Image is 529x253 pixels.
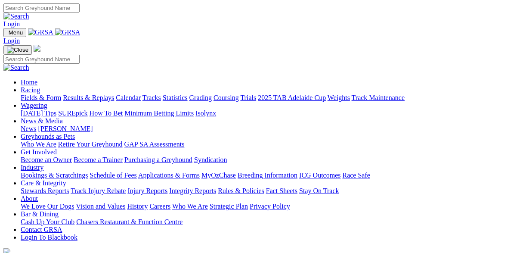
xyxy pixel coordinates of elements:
[3,3,80,12] input: Search
[3,55,80,64] input: Search
[21,94,526,102] div: Racing
[299,187,339,194] a: Stay On Track
[21,218,526,226] div: Bar & Dining
[163,94,188,101] a: Statistics
[3,45,32,55] button: Toggle navigation
[266,187,297,194] a: Fact Sheets
[21,117,63,125] a: News & Media
[299,172,340,179] a: ICG Outcomes
[21,78,37,86] a: Home
[124,141,185,148] a: GAP SA Assessments
[21,133,75,140] a: Greyhounds as Pets
[28,28,53,36] img: GRSA
[21,187,69,194] a: Stewards Reports
[238,172,297,179] a: Breeding Information
[7,47,28,53] img: Close
[90,109,123,117] a: How To Bet
[21,125,526,133] div: News & Media
[240,94,256,101] a: Trials
[38,125,93,132] a: [PERSON_NAME]
[258,94,326,101] a: 2025 TAB Adelaide Cup
[21,86,40,94] a: Racing
[21,172,526,179] div: Industry
[189,94,212,101] a: Grading
[21,234,77,241] a: Login To Blackbook
[149,203,170,210] a: Careers
[71,187,126,194] a: Track Injury Rebate
[201,172,236,179] a: MyOzChase
[21,102,47,109] a: Wagering
[21,203,526,210] div: About
[21,226,62,233] a: Contact GRSA
[21,203,74,210] a: We Love Our Dogs
[21,109,56,117] a: [DATE] Tips
[194,156,227,163] a: Syndication
[76,218,183,225] a: Chasers Restaurant & Function Centre
[21,141,526,148] div: Greyhounds as Pets
[76,203,125,210] a: Vision and Values
[213,94,239,101] a: Coursing
[21,179,66,187] a: Care & Integrity
[21,187,526,195] div: Care & Integrity
[21,109,526,117] div: Wagering
[21,218,74,225] a: Cash Up Your Club
[250,203,290,210] a: Privacy Policy
[138,172,200,179] a: Applications & Forms
[116,94,141,101] a: Calendar
[58,109,87,117] a: SUREpick
[58,141,123,148] a: Retire Your Greyhound
[142,94,161,101] a: Tracks
[74,156,123,163] a: Become a Trainer
[55,28,80,36] img: GRSA
[21,148,57,156] a: Get Involved
[352,94,405,101] a: Track Maintenance
[21,94,61,101] a: Fields & Form
[34,45,40,52] img: logo-grsa-white.png
[3,12,29,20] img: Search
[172,203,208,210] a: Who We Are
[21,172,88,179] a: Bookings & Scratchings
[3,20,20,28] a: Login
[21,210,59,218] a: Bar & Dining
[210,203,248,210] a: Strategic Plan
[195,109,216,117] a: Isolynx
[342,172,370,179] a: Race Safe
[21,195,38,202] a: About
[63,94,114,101] a: Results & Replays
[3,37,20,44] a: Login
[90,172,136,179] a: Schedule of Fees
[21,164,43,171] a: Industry
[218,187,264,194] a: Rules & Policies
[169,187,216,194] a: Integrity Reports
[127,203,148,210] a: History
[124,109,194,117] a: Minimum Betting Limits
[124,156,192,163] a: Purchasing a Greyhound
[21,156,526,164] div: Get Involved
[3,64,29,72] img: Search
[21,156,72,163] a: Become an Owner
[21,125,36,132] a: News
[9,29,23,36] span: Menu
[21,141,56,148] a: Who We Are
[3,28,26,37] button: Toggle navigation
[328,94,350,101] a: Weights
[127,187,167,194] a: Injury Reports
